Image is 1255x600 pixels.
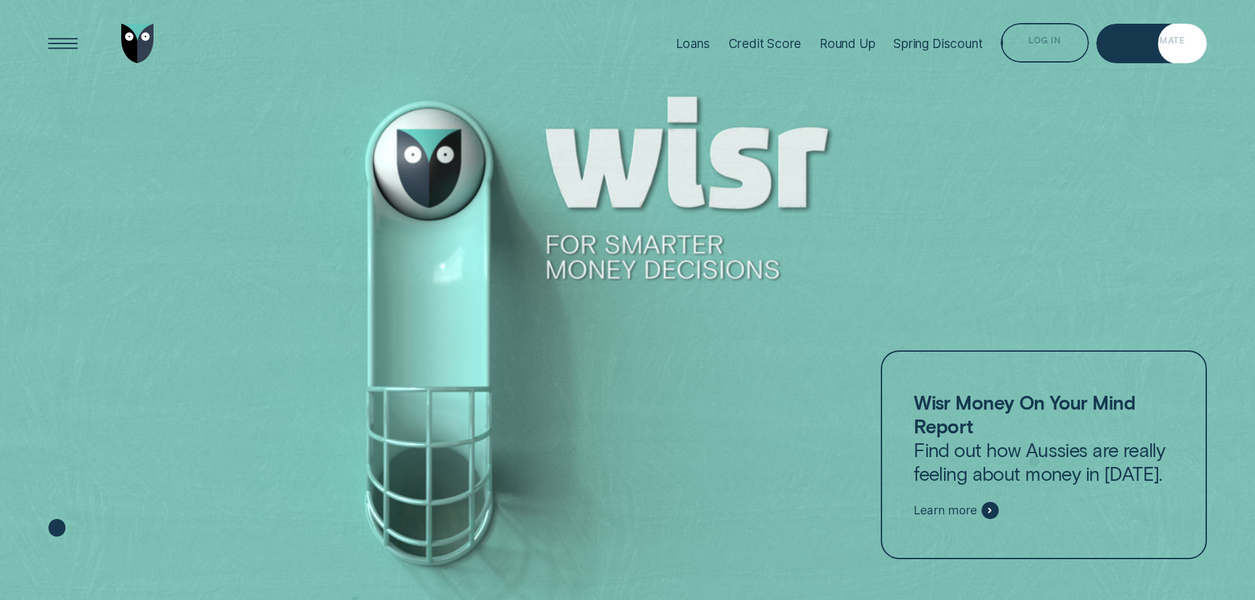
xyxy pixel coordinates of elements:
p: Find out how Aussies are really feeling about money in [DATE]. [914,391,1173,485]
div: Get Estimate [1118,37,1185,45]
a: Get Estimate [1096,24,1207,63]
img: Wisr [121,24,154,63]
a: Wisr Money On Your Mind ReportFind out how Aussies are really feeling about money in [DATE].Learn... [881,350,1206,560]
button: Log in [1001,23,1088,63]
div: Spring Discount [893,36,982,51]
div: Credit Score [729,36,802,51]
div: Loans [676,36,710,51]
button: Open Menu [43,24,83,63]
strong: Wisr Money On Your Mind Report [914,391,1135,437]
div: Round Up [820,36,876,51]
span: Learn more [914,503,976,518]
